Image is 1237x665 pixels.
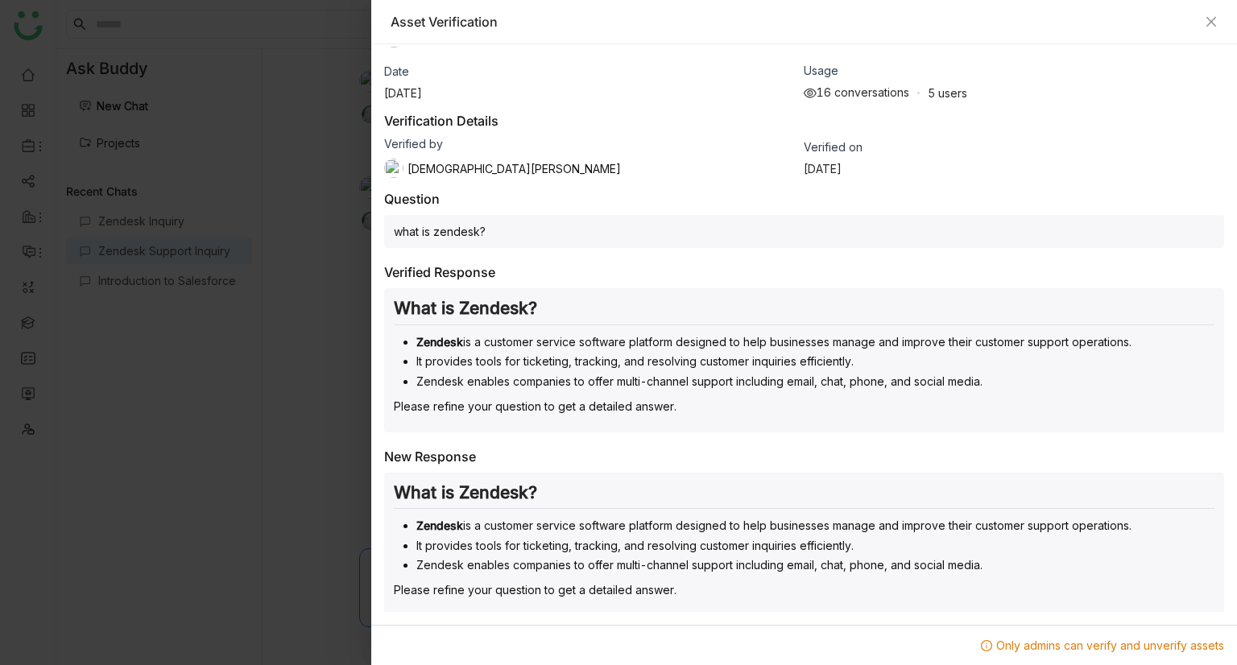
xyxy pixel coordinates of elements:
div: Asset Verification [391,13,1197,31]
h2: What is Zendesk? [394,298,1214,325]
li: Zendesk enables companies to offer multi-channel support including email, chat, phone, and social... [416,556,1214,573]
span: Date [384,64,409,78]
span: Verified by [384,137,443,151]
span: Usage [804,64,838,77]
li: Zendesk enables companies to offer multi-channel support including email, chat, phone, and social... [416,373,1214,390]
div: Question [384,191,440,207]
li: is a customer service software platform designed to help businesses manage and improve their cust... [416,517,1214,534]
div: Verification Details [384,113,1224,129]
span: Only admins can verify and unverify assets [981,638,1224,652]
h2: What is Zendesk? [394,482,1214,510]
li: is a customer service software platform designed to help businesses manage and improve their cust... [416,333,1214,350]
p: Please refine your question to get a detailed answer. [394,581,1214,598]
p: Please refine your question to get a detailed answer. [394,398,1214,415]
span: [DATE] [804,162,842,176]
div: 16 conversations [804,85,909,100]
span: [DATE] [384,86,422,100]
button: Close [1205,15,1218,28]
div: [DEMOGRAPHIC_DATA][PERSON_NAME] [384,159,621,178]
div: 5 users [928,86,967,100]
span: Verified on [804,140,863,154]
div: what is zendesk? [384,215,1224,248]
div: New Response [384,448,476,465]
li: It provides tools for ticketing, tracking, and resolving customer inquiries efficiently. [416,537,1214,554]
strong: Zendesk [416,335,463,349]
img: 684a9b06de261c4b36a3cf65 [384,159,403,178]
img: views.svg [804,87,817,100]
li: It provides tools for ticketing, tracking, and resolving customer inquiries efficiently. [416,353,1214,370]
div: Verified Response [384,264,495,280]
strong: Zendesk [416,518,463,532]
